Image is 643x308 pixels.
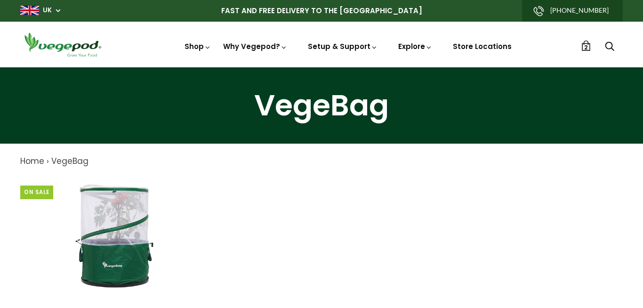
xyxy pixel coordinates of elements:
[20,155,44,167] a: Home
[20,31,105,58] img: Vegepod
[20,155,623,168] nav: breadcrumbs
[20,6,39,15] img: gb_large.png
[51,155,88,167] a: VegeBag
[223,41,287,51] a: Why Vegepod?
[47,155,49,167] span: ›
[584,43,588,52] span: 2
[398,41,432,51] a: Explore
[581,41,591,51] a: 2
[57,177,175,295] img: Vegebag - PRE-ORDER - Estimated Shipping September 15th
[43,6,52,15] a: UK
[308,41,378,51] a: Setup & Support
[12,91,631,120] h1: VegeBag
[605,42,614,52] a: Search
[453,41,512,51] a: Store Locations
[185,41,211,51] a: Shop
